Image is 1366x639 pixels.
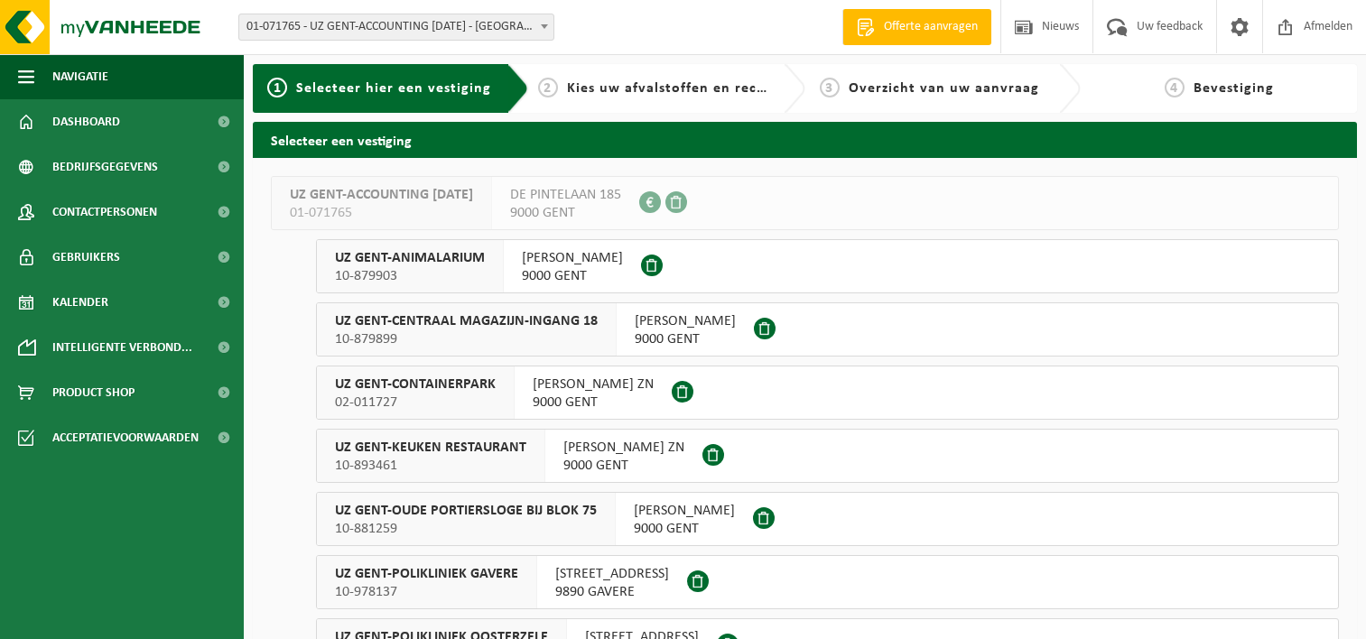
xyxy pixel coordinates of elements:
span: [PERSON_NAME] ZN [533,375,654,394]
span: 9890 GAVERE [555,583,669,601]
span: 1 [267,78,287,97]
a: Offerte aanvragen [842,9,991,45]
span: 4 [1165,78,1185,97]
span: [PERSON_NAME] [635,312,736,330]
button: UZ GENT-OUDE PORTIERSLOGE BIJ BLOK 75 10-881259 [PERSON_NAME]9000 GENT [316,492,1339,546]
span: 9000 GENT [522,267,623,285]
span: [PERSON_NAME] [522,249,623,267]
span: UZ GENT-CONTAINERPARK [335,375,496,394]
span: 02-011727 [335,394,496,412]
span: 9000 GENT [634,520,735,538]
span: 10-879899 [335,330,598,348]
span: Navigatie [52,54,108,99]
span: 01-071765 - UZ GENT-ACCOUNTING 0 BC - GENT [239,14,553,40]
span: Bevestiging [1194,81,1274,96]
button: UZ GENT-CONTAINERPARK 02-011727 [PERSON_NAME] ZN9000 GENT [316,366,1339,420]
span: UZ GENT-KEUKEN RESTAURANT [335,439,526,457]
span: Kalender [52,280,108,325]
span: Contactpersonen [52,190,157,235]
span: Dashboard [52,99,120,144]
span: Overzicht van uw aanvraag [849,81,1039,96]
span: UZ GENT-ACCOUNTING [DATE] [290,186,473,204]
span: 10-893461 [335,457,526,475]
span: Bedrijfsgegevens [52,144,158,190]
span: Intelligente verbond... [52,325,192,370]
span: [PERSON_NAME] ZN [563,439,684,457]
span: 01-071765 [290,204,473,222]
span: 9000 GENT [510,204,621,222]
span: 9000 GENT [563,457,684,475]
span: Gebruikers [52,235,120,280]
span: UZ GENT-CENTRAAL MAGAZIJN-INGANG 18 [335,312,598,330]
span: 9000 GENT [635,330,736,348]
span: 3 [820,78,840,97]
span: [STREET_ADDRESS] [555,565,669,583]
span: 10-879903 [335,267,485,285]
h2: Selecteer een vestiging [253,122,1357,157]
span: 2 [538,78,558,97]
span: Kies uw afvalstoffen en recipiënten [567,81,815,96]
span: Product Shop [52,370,135,415]
span: UZ GENT-OUDE PORTIERSLOGE BIJ BLOK 75 [335,502,597,520]
span: Acceptatievoorwaarden [52,415,199,460]
button: UZ GENT-POLIKLINIEK GAVERE 10-978137 [STREET_ADDRESS]9890 GAVERE [316,555,1339,609]
span: 10-881259 [335,520,597,538]
span: Selecteer hier een vestiging [296,81,491,96]
span: UZ GENT-POLIKLINIEK GAVERE [335,565,518,583]
span: [PERSON_NAME] [634,502,735,520]
span: 9000 GENT [533,394,654,412]
span: Offerte aanvragen [879,18,982,36]
span: UZ GENT-ANIMALARIUM [335,249,485,267]
span: 01-071765 - UZ GENT-ACCOUNTING 0 BC - GENT [238,14,554,41]
span: DE PINTELAAN 185 [510,186,621,204]
button: UZ GENT-KEUKEN RESTAURANT 10-893461 [PERSON_NAME] ZN9000 GENT [316,429,1339,483]
button: UZ GENT-ANIMALARIUM 10-879903 [PERSON_NAME]9000 GENT [316,239,1339,293]
button: UZ GENT-CENTRAAL MAGAZIJN-INGANG 18 10-879899 [PERSON_NAME]9000 GENT [316,302,1339,357]
span: 10-978137 [335,583,518,601]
